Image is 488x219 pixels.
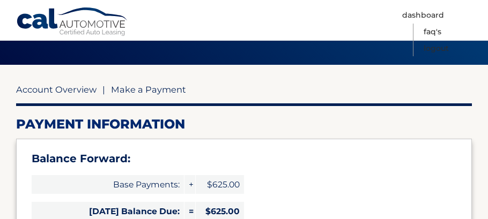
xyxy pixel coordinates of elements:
[424,24,441,40] a: FAQ's
[32,175,184,194] span: Base Payments:
[16,84,97,95] a: Account Overview
[184,175,195,194] span: +
[16,7,129,38] a: Cal Automotive
[402,7,444,24] a: Dashboard
[32,152,456,165] h3: Balance Forward:
[102,84,105,95] span: |
[16,116,472,132] h2: Payment Information
[196,175,244,194] span: $625.00
[424,40,449,57] a: Logout
[111,84,186,95] span: Make a Payment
